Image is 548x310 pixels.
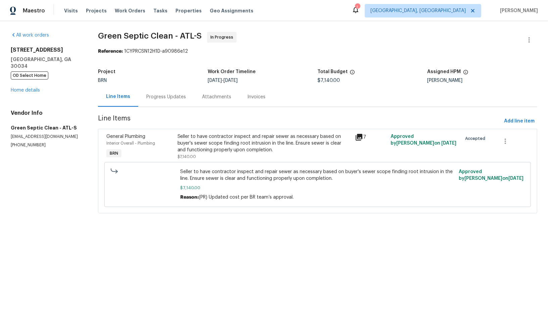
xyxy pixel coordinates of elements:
[210,34,236,41] span: In Progress
[11,56,82,69] h5: [GEOGRAPHIC_DATA], GA 30034
[115,7,145,14] span: Work Orders
[106,141,155,145] span: Interior Overall - Plumbing
[508,176,524,181] span: [DATE]
[463,69,468,78] span: The hpm assigned to this work order.
[98,69,115,74] h5: Project
[106,134,145,139] span: General Plumbing
[11,47,82,53] h2: [STREET_ADDRESS]
[146,94,186,100] div: Progress Updates
[247,94,265,100] div: Invoices
[317,78,340,83] span: $7,140.00
[98,115,501,127] span: Line Items
[180,168,455,182] span: Seller to have contractor inspect and repair sewer as necessary based on buyer's sewer scope find...
[180,195,199,200] span: Reason:
[11,71,48,80] span: OD Select Home
[106,93,130,100] div: Line Items
[86,7,107,14] span: Projects
[11,33,49,38] a: All work orders
[11,124,82,131] h5: Green Septic Clean - ATL-S
[11,88,40,93] a: Home details
[208,69,256,74] h5: Work Order Timeline
[317,69,348,74] h5: Total Budget
[202,94,231,100] div: Attachments
[180,185,455,191] span: $7,140.00
[223,78,238,83] span: [DATE]
[459,169,524,181] span: Approved by [PERSON_NAME] on
[98,78,107,83] span: BRN
[98,48,537,55] div: 1CYPRCSN12H1D-a90986e12
[501,115,537,127] button: Add line item
[355,133,387,141] div: 7
[107,150,121,157] span: BRN
[178,155,196,159] span: $7,140.00
[428,78,537,83] div: [PERSON_NAME]
[210,7,253,14] span: Geo Assignments
[176,7,202,14] span: Properties
[441,141,456,146] span: [DATE]
[208,78,222,83] span: [DATE]
[11,142,82,148] p: [PHONE_NUMBER]
[504,117,535,125] span: Add line item
[11,134,82,140] p: [EMAIL_ADDRESS][DOMAIN_NAME]
[23,7,45,14] span: Maestro
[497,7,538,14] span: [PERSON_NAME]
[98,49,123,54] b: Reference:
[153,8,167,13] span: Tasks
[350,69,355,78] span: The total cost of line items that have been proposed by Opendoor. This sum includes line items th...
[428,69,461,74] h5: Assigned HPM
[355,4,360,11] div: 1
[64,7,78,14] span: Visits
[208,78,238,83] span: -
[11,110,82,116] h4: Vendor Info
[391,134,456,146] span: Approved by [PERSON_NAME] on
[370,7,466,14] span: [GEOGRAPHIC_DATA], [GEOGRAPHIC_DATA]
[178,133,351,153] div: Seller to have contractor inspect and repair sewer as necessary based on buyer's sewer scope find...
[199,195,294,200] span: (PR) Updated cost per BR team’s approval.
[465,135,488,142] span: Accepted
[98,32,202,40] span: Green Septic Clean - ATL-S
